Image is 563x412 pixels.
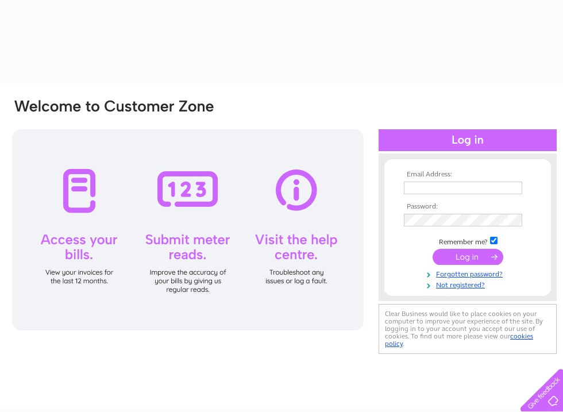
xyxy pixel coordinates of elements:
[404,268,534,279] a: Forgotten password?
[404,279,534,290] a: Not registered?
[401,171,534,179] th: Email Address:
[385,332,533,348] a: cookies policy
[401,203,534,211] th: Password:
[379,304,557,354] div: Clear Business would like to place cookies on your computer to improve your experience of the sit...
[401,235,534,247] td: Remember me?
[433,249,503,265] input: Submit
